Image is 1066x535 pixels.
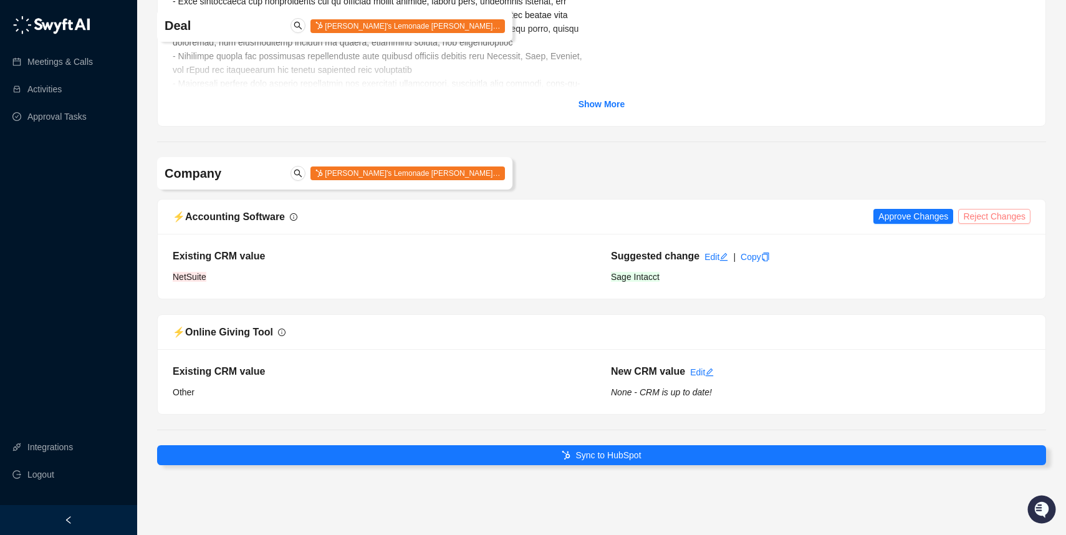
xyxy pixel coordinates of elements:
[579,99,625,109] strong: Show More
[27,435,73,460] a: Integrations
[173,211,285,222] span: ⚡️ Accounting Software
[27,462,54,487] span: Logout
[165,165,360,182] h4: Company
[157,445,1046,465] button: Sync to HubSpot
[310,168,505,178] a: [PERSON_NAME]'s Lemonade [PERSON_NAME]…
[12,12,37,37] img: Swyft AI
[27,104,87,129] a: Approval Tasks
[173,327,273,337] span: ⚡️ Online Giving Tool
[12,470,21,479] span: logout
[575,448,641,462] span: Sync to HubSpot
[69,175,96,187] span: Status
[12,113,35,135] img: 5124521997842_fc6d7dfcefe973c2e489_88.png
[873,209,953,224] button: Approve Changes
[310,21,505,31] a: [PERSON_NAME]'s Lemonade [PERSON_NAME]…
[42,125,158,135] div: We're available if you need us!
[173,272,206,282] span: NetSuite
[741,252,770,262] a: Copy
[878,210,948,223] span: Approve Changes
[12,70,227,90] h2: How can we help?
[958,209,1030,224] button: Reject Changes
[310,19,505,33] span: [PERSON_NAME]'s Lemonade [PERSON_NAME]…
[25,175,46,187] span: Docs
[278,329,286,336] span: info-circle
[611,272,660,282] span: Sage Intacct
[290,213,297,221] span: info-circle
[704,252,728,262] a: Edit
[310,166,505,180] span: [PERSON_NAME]'s Lemonade [PERSON_NAME]…
[294,169,302,178] span: search
[611,249,699,264] h5: Suggested change
[42,113,204,125] div: Start new chat
[51,170,101,192] a: 📶Status
[173,387,194,397] span: Other
[733,250,736,264] div: |
[705,368,714,377] span: edit
[1026,494,1060,528] iframe: Open customer support
[64,516,73,524] span: left
[719,253,728,261] span: edit
[27,77,62,102] a: Activities
[294,21,302,30] span: search
[690,367,714,377] a: Edit
[7,170,51,192] a: 📚Docs
[12,50,227,70] p: Welcome 👋
[12,176,22,186] div: 📚
[963,210,1025,223] span: Reject Changes
[165,17,360,34] h4: Deal
[611,387,712,397] i: None - CRM is up to date!
[124,205,151,214] span: Pylon
[173,249,592,264] h5: Existing CRM value
[56,176,66,186] div: 📶
[12,16,90,34] img: logo-05li4sbe.png
[212,117,227,132] button: Start new chat
[27,49,93,74] a: Meetings & Calls
[761,253,770,261] span: copy
[88,205,151,214] a: Powered byPylon
[611,364,685,379] h5: New CRM value
[173,364,592,379] h5: Existing CRM value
